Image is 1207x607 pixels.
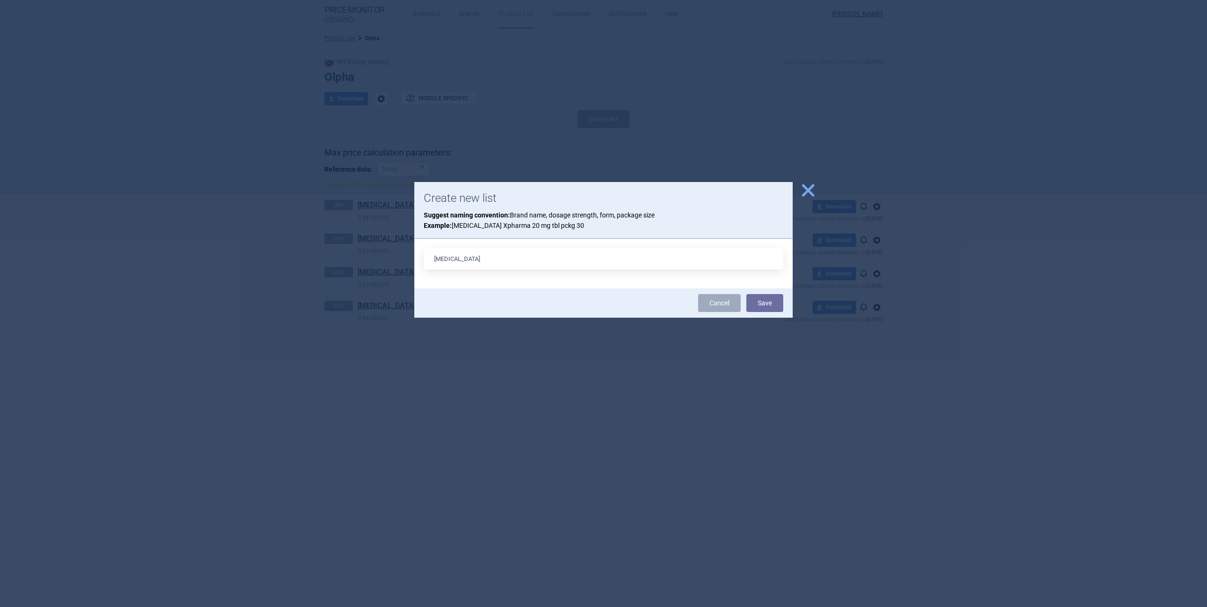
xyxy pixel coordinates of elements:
[424,248,783,269] input: List name
[424,211,510,219] strong: Suggest naming convention:
[424,210,783,231] p: Brand name, dosage strength, form, package size [MEDICAL_DATA] Xpharma 20 mg tbl pckg 30
[698,294,741,312] a: Cancel
[746,294,783,312] button: Save
[424,222,452,229] strong: Example:
[424,191,783,205] h1: Create new list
